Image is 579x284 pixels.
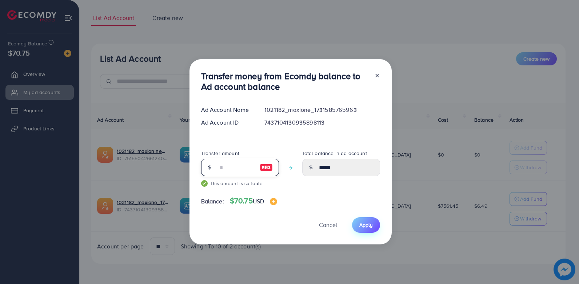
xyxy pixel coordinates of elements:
[319,221,337,229] span: Cancel
[352,217,380,233] button: Apply
[201,150,239,157] label: Transfer amount
[359,221,373,228] span: Apply
[201,71,368,92] h3: Transfer money from Ecomdy balance to Ad account balance
[310,217,346,233] button: Cancel
[201,180,279,187] small: This amount is suitable
[259,118,386,127] div: 7437104130935898113
[201,180,208,187] img: guide
[201,197,224,206] span: Balance:
[270,198,277,205] img: image
[195,106,259,114] div: Ad Account Name
[302,150,367,157] label: Total balance in ad account
[230,196,277,206] h4: $70.75
[260,163,273,172] img: image
[195,118,259,127] div: Ad Account ID
[253,197,264,205] span: USD
[259,106,386,114] div: 1021182_maxione_1731585765963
